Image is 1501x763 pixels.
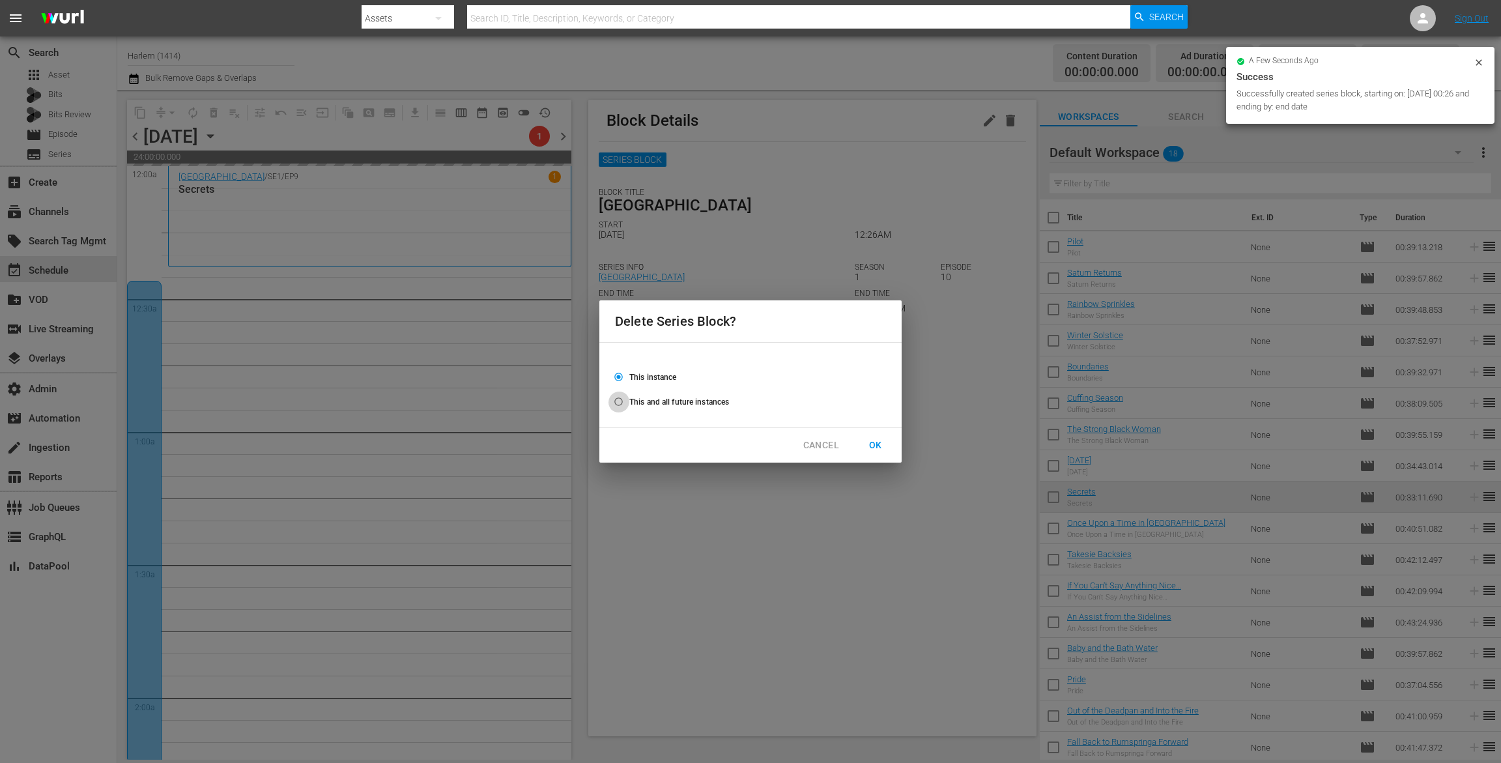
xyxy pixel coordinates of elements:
[803,437,839,453] span: CANCEL
[1249,56,1319,66] span: a few seconds ago
[629,396,729,408] span: This and all future instances
[793,433,850,457] button: CANCEL
[629,371,676,383] span: This instance
[1149,5,1184,29] span: Search
[1237,87,1470,113] div: Successfully created series block, starting on: [DATE] 00:26 and ending by: end date
[31,3,94,34] img: ans4CAIJ8jUAAAAAAAAAAAAAAAAAAAAAAAAgQb4GAAAAAAAAAAAAAAAAAAAAAAAAJMjXAAAAAAAAAAAAAAAAAAAAAAAAgAT5G...
[615,366,886,416] div: seriesBlockEnd
[1455,13,1489,23] a: Sign Out
[865,437,886,453] span: OK
[1237,69,1484,85] div: Success
[615,311,886,332] h2: Delete Series Block?
[855,433,896,457] button: OK
[8,10,23,26] span: menu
